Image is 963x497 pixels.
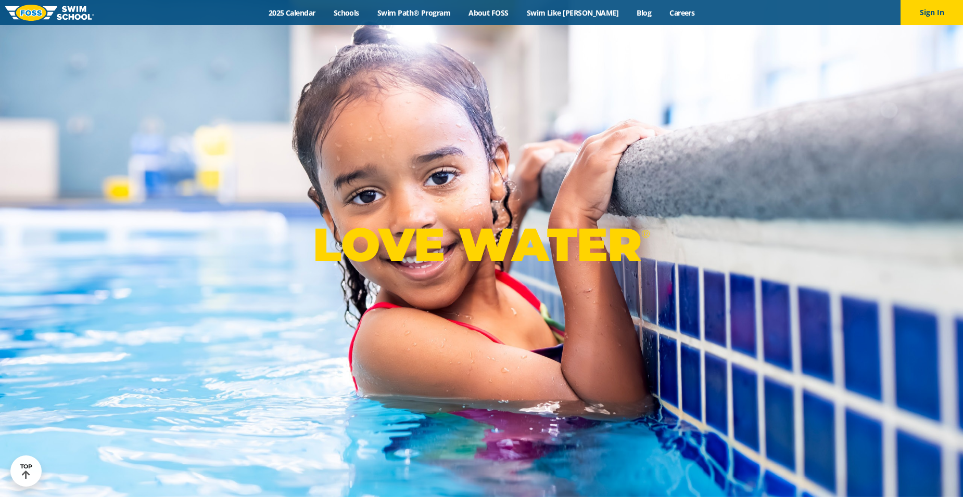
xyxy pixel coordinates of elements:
a: About FOSS [460,8,518,18]
a: Schools [324,8,368,18]
img: FOSS Swim School Logo [5,5,94,21]
a: Blog [628,8,661,18]
a: Swim Like [PERSON_NAME] [517,8,628,18]
a: Careers [661,8,704,18]
a: 2025 Calendar [259,8,324,18]
div: TOP [20,463,32,479]
sup: ® [641,227,650,240]
p: LOVE WATER [313,217,650,272]
a: Swim Path® Program [368,8,459,18]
